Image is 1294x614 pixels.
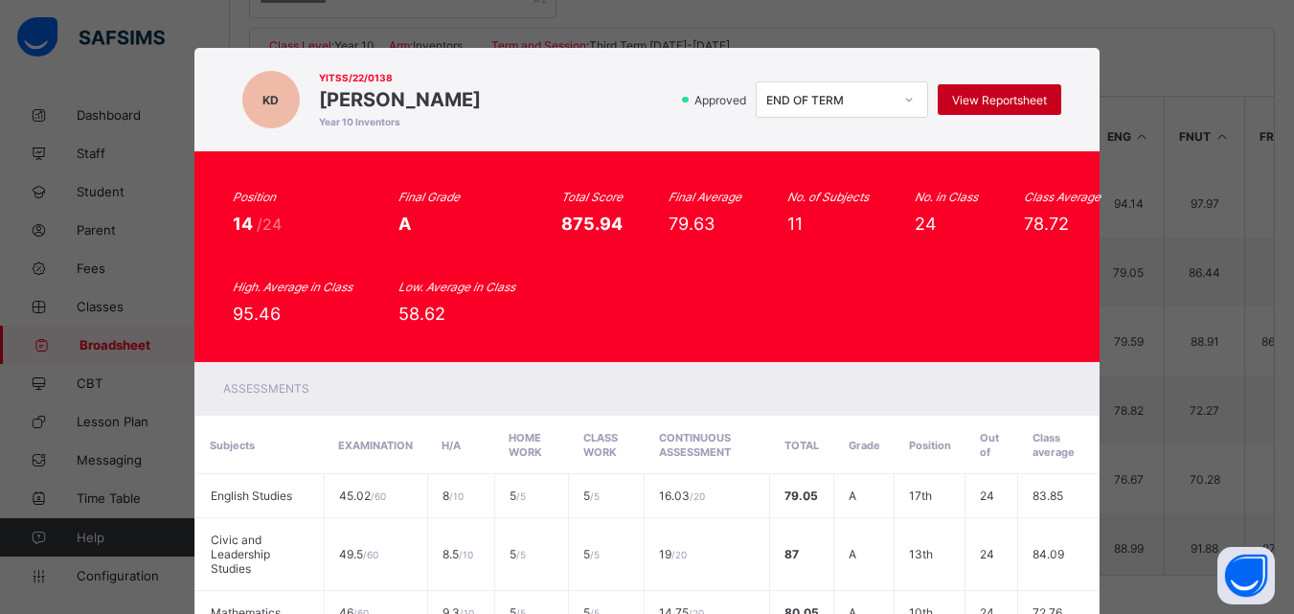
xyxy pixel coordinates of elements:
[590,549,600,560] span: / 5
[915,190,978,204] i: No. in Class
[516,490,526,502] span: / 5
[561,214,623,234] span: 875.94
[339,489,386,503] span: 45.02
[1033,431,1075,459] span: Class average
[583,431,618,459] span: CLASS WORK
[952,93,1047,107] span: View Reportsheet
[784,547,799,561] span: 87
[442,439,461,452] span: H/A
[659,489,705,503] span: 16.03
[211,489,292,503] span: English Studies
[659,431,731,459] span: CONTINUOUS ASSESSMENT
[1033,547,1064,561] span: 84.09
[319,72,481,83] span: YITSS/22/0138
[398,214,411,234] span: A
[659,547,687,561] span: 19
[787,190,869,204] i: No. of Subjects
[338,439,413,452] span: EXAMINATION
[363,549,378,560] span: / 60
[692,93,752,107] span: Approved
[787,214,803,234] span: 11
[398,190,460,204] i: Final Grade
[257,215,282,234] span: /24
[766,93,893,107] div: END OF TERM
[561,190,623,204] i: Total Score
[909,439,951,452] span: Position
[339,547,378,561] span: 49.5
[319,88,481,111] span: [PERSON_NAME]
[398,280,515,294] i: Low. Average in Class
[443,547,473,561] span: 8.5
[690,490,705,502] span: / 20
[233,214,257,234] span: 14
[398,304,445,324] span: 58.62
[449,490,464,502] span: / 10
[980,431,999,459] span: Out of
[510,489,526,503] span: 5
[1024,214,1069,234] span: 78.72
[459,549,473,560] span: / 10
[980,547,994,561] span: 24
[671,549,687,560] span: / 20
[223,381,309,396] span: Assessments
[784,439,819,452] span: Total
[509,431,542,459] span: HOME WORK
[233,190,276,204] i: Position
[262,93,279,107] span: KD
[669,214,715,234] span: 79.63
[915,214,937,234] span: 24
[210,439,255,452] span: Subjects
[516,549,526,560] span: / 5
[233,280,352,294] i: High. Average in Class
[233,304,281,324] span: 95.46
[510,547,526,561] span: 5
[590,490,600,502] span: / 5
[849,489,856,503] span: A
[371,490,386,502] span: / 60
[1024,190,1101,204] i: Class Average
[849,547,856,561] span: A
[583,547,600,561] span: 5
[669,190,741,204] i: Final Average
[909,489,932,503] span: 17th
[583,489,600,503] span: 5
[211,533,270,576] span: Civic and Leadership Studies
[784,489,818,503] span: 79.05
[980,489,994,503] span: 24
[909,547,933,561] span: 13th
[1033,489,1063,503] span: 83.85
[319,116,481,127] span: Year 10 Inventors
[443,489,464,503] span: 8
[1217,547,1275,604] button: Open asap
[849,439,880,452] span: Grade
